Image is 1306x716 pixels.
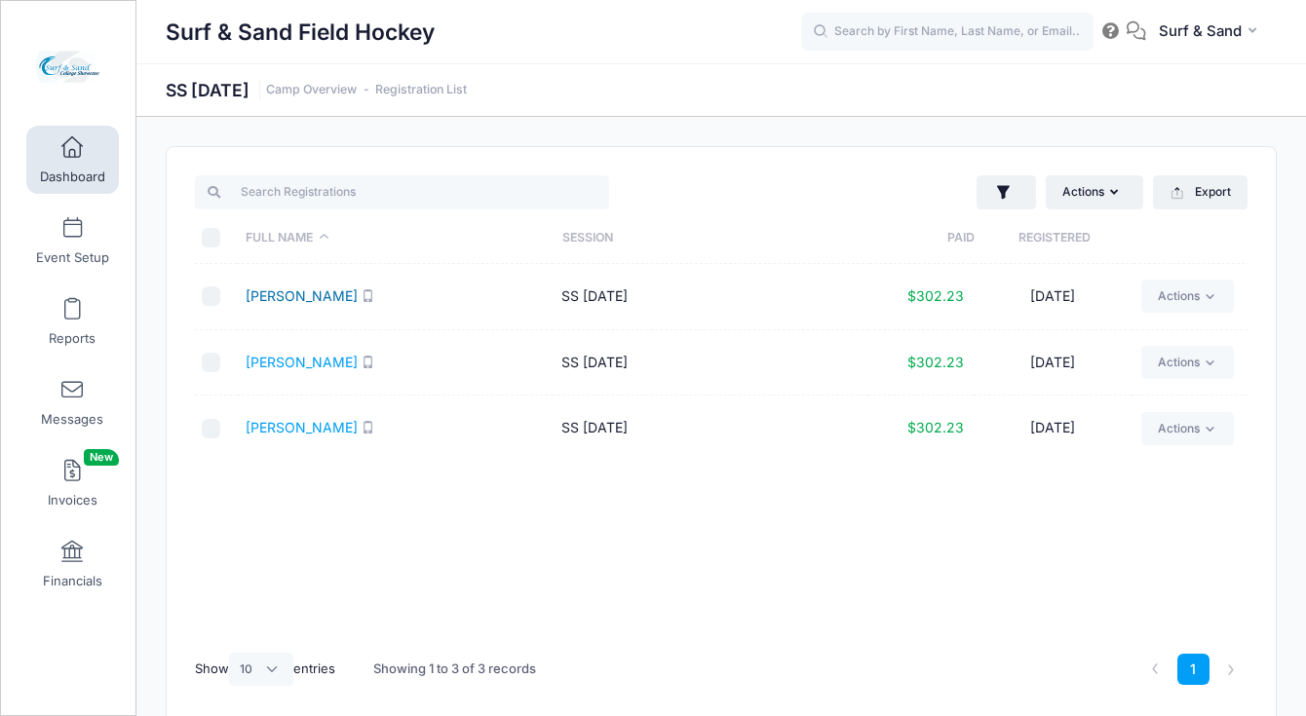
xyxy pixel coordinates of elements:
[43,573,102,589] span: Financials
[375,83,467,97] a: Registration List
[246,419,358,435] a: [PERSON_NAME]
[48,492,97,509] span: Invoices
[26,126,119,194] a: Dashboard
[84,449,119,466] span: New
[907,287,964,304] span: $302.23
[1046,175,1143,208] button: Actions
[195,653,335,686] label: Show entries
[26,530,119,598] a: Financials
[26,287,119,356] a: Reports
[26,368,119,436] a: Messages
[553,264,868,330] td: SS [DATE]
[26,207,119,275] a: Event Setup
[974,396,1132,461] td: [DATE]
[362,356,374,368] i: SMS enabled
[266,83,357,97] a: Camp Overview
[229,653,293,686] select: Showentries
[974,264,1132,330] td: [DATE]
[553,212,869,264] th: Session: activate to sort column ascending
[195,175,609,208] input: Search Registrations
[869,212,975,264] th: Paid: activate to sort column ascending
[33,30,106,103] img: Surf & Sand Field Hockey
[166,80,467,100] h1: SS [DATE]
[373,647,536,692] div: Showing 1 to 3 of 3 records
[801,13,1094,52] input: Search by First Name, Last Name, or Email...
[41,411,103,428] span: Messages
[237,212,554,264] th: Full Name: activate to sort column descending
[1,20,137,113] a: Surf & Sand Field Hockey
[246,354,358,370] a: [PERSON_NAME]
[246,287,358,304] a: [PERSON_NAME]
[26,449,119,517] a: InvoicesNew
[1141,280,1234,313] a: Actions
[362,421,374,433] i: SMS enabled
[166,10,435,55] h1: Surf & Sand Field Hockey
[553,330,868,396] td: SS [DATE]
[1141,412,1234,445] a: Actions
[974,330,1132,396] td: [DATE]
[907,354,964,370] span: $302.23
[907,419,964,435] span: $302.23
[49,330,96,347] span: Reports
[1177,654,1210,686] a: 1
[1153,175,1248,208] button: Export
[1141,346,1234,379] a: Actions
[975,212,1133,264] th: Registered: activate to sort column ascending
[40,169,105,185] span: Dashboard
[553,396,868,461] td: SS [DATE]
[1146,10,1277,55] button: Surf & Sand
[1159,20,1242,42] span: Surf & Sand
[362,289,374,302] i: SMS enabled
[36,249,109,266] span: Event Setup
